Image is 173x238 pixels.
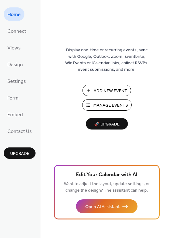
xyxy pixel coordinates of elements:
button: Open AI Assistant [76,199,137,213]
button: 🚀 Upgrade [86,118,128,130]
button: Manage Events [82,99,132,111]
span: Contact Us [7,127,32,137]
span: Display one-time or recurring events, sync with Google, Outlook, Zoom, Eventbrite, Wix Events or ... [65,47,149,73]
span: Upgrade [10,151,29,157]
span: Form [7,93,19,103]
span: Settings [7,77,26,87]
a: Design [4,57,27,71]
a: Views [4,41,24,54]
span: Want to adjust the layout, update settings, or change the design? The assistant can help. [64,180,150,195]
button: Add New Event [82,85,131,96]
span: Manage Events [93,102,128,109]
a: Form [4,91,22,104]
a: Embed [4,108,27,121]
a: Contact Us [4,124,36,138]
a: Settings [4,74,30,88]
span: Home [7,10,21,20]
a: Connect [4,24,30,38]
span: Open AI Assistant [85,204,120,210]
span: 🚀 Upgrade [90,120,124,129]
span: Edit Your Calendar with AI [76,171,137,179]
span: Views [7,43,21,53]
span: Add New Event [94,88,127,94]
span: Connect [7,27,26,36]
a: Home [4,7,24,21]
span: Embed [7,110,23,120]
span: Design [7,60,23,70]
button: Upgrade [4,147,36,159]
